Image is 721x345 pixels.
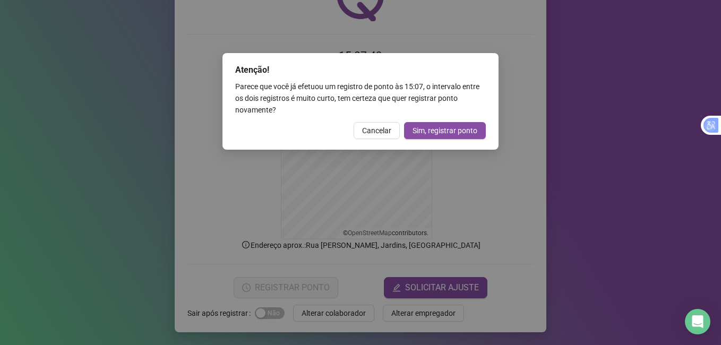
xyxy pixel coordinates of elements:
[354,122,400,139] button: Cancelar
[362,125,391,136] span: Cancelar
[413,125,477,136] span: Sim, registrar ponto
[404,122,486,139] button: Sim, registrar ponto
[685,309,710,334] div: Open Intercom Messenger
[235,81,486,116] div: Parece que você já efetuou um registro de ponto às 15:07 , o intervalo entre os dois registros é ...
[235,64,486,76] div: Atenção!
